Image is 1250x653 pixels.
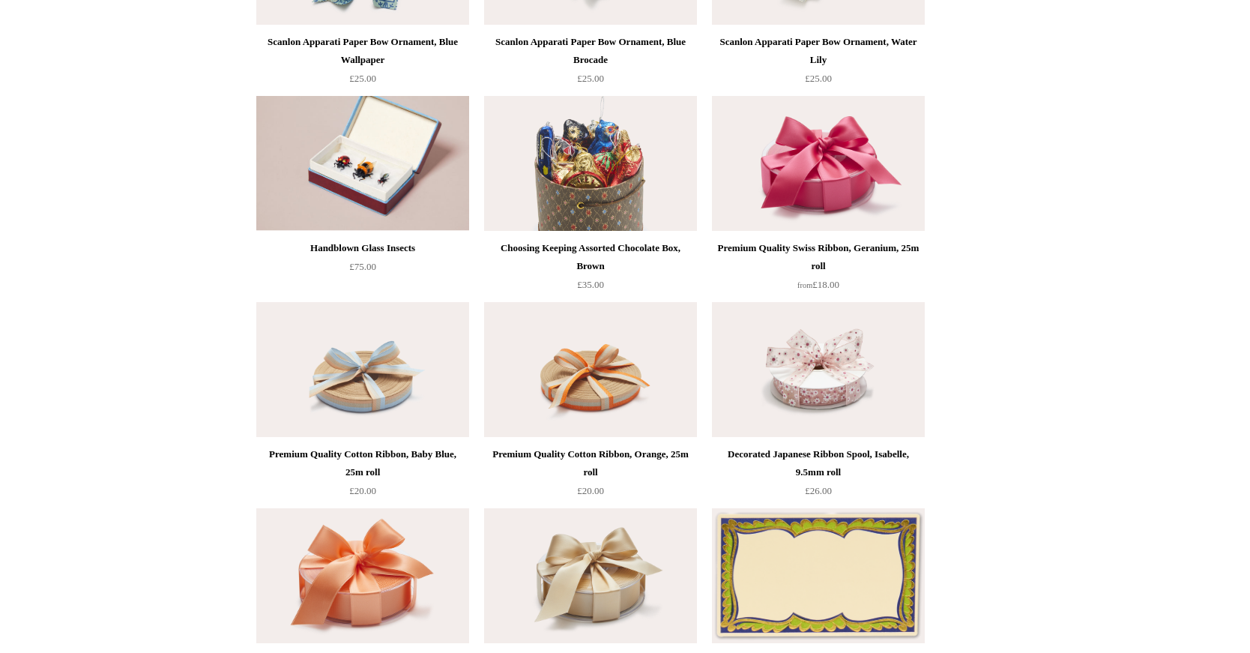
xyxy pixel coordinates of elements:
[484,445,697,507] a: Premium Quality Cotton Ribbon, Orange, 25m roll £20.00
[488,239,693,275] div: Choosing Keeping Assorted Chocolate Box, Brown
[484,508,697,643] a: Premium Quality Swiss Ribbon, Champagne, 25m roll Premium Quality Swiss Ribbon, Champagne, 25m roll
[712,302,925,437] a: Decorated Japanese Ribbon Spool, Isabelle, 9.5mm roll Decorated Japanese Ribbon Spool, Isabelle, ...
[488,445,693,481] div: Premium Quality Cotton Ribbon, Orange, 25m roll
[716,33,921,69] div: Scanlon Apparati Paper Bow Ornament, Water Lily
[484,302,697,437] a: Premium Quality Cotton Ribbon, Orange, 25m roll Premium Quality Cotton Ribbon, Orange, 25m roll
[577,279,604,290] span: £35.00
[797,279,839,290] span: £18.00
[712,33,925,94] a: Scanlon Apparati Paper Bow Ornament, Water Lily £25.00
[712,508,925,643] a: Choosing Keeping Gold Foiled Traditional Decorative Labels Choosing Keeping Gold Foiled Tradition...
[260,445,465,481] div: Premium Quality Cotton Ribbon, Baby Blue, 25m roll
[256,239,469,301] a: Handblown Glass Insects £75.00
[712,239,925,301] a: Premium Quality Swiss Ribbon, Geranium, 25m roll from£18.00
[712,96,925,231] a: Premium Quality Swiss Ribbon, Geranium, 25m roll Premium Quality Swiss Ribbon, Geranium, 25m roll
[805,73,832,84] span: £25.00
[256,508,469,643] a: Premium Quality Swiss Ribbon, Coral, 25m roll Premium Quality Swiss Ribbon, Coral, 25m roll
[256,33,469,94] a: Scanlon Apparati Paper Bow Ornament, Blue Wallpaper £25.00
[484,239,697,301] a: Choosing Keeping Assorted Chocolate Box, Brown £35.00
[712,445,925,507] a: Decorated Japanese Ribbon Spool, Isabelle, 9.5mm roll £26.00
[484,302,697,437] img: Premium Quality Cotton Ribbon, Orange, 25m roll
[484,508,697,643] img: Premium Quality Swiss Ribbon, Champagne, 25m roll
[712,302,925,437] img: Decorated Japanese Ribbon Spool, Isabelle, 9.5mm roll
[349,485,376,496] span: £20.00
[797,281,812,289] span: from
[805,485,832,496] span: £26.00
[349,73,376,84] span: £25.00
[349,261,376,272] span: £75.00
[256,445,469,507] a: Premium Quality Cotton Ribbon, Baby Blue, 25m roll £20.00
[260,239,465,257] div: Handblown Glass Insects
[260,33,465,69] div: Scanlon Apparati Paper Bow Ornament, Blue Wallpaper
[484,96,697,231] img: Choosing Keeping Assorted Chocolate Box, Brown
[712,508,925,643] img: Choosing Keeping Gold Foiled Traditional Decorative Labels
[577,73,604,84] span: £25.00
[256,302,469,437] img: Premium Quality Cotton Ribbon, Baby Blue, 25m roll
[577,485,604,496] span: £20.00
[256,96,469,231] img: Handblown Glass Insects
[488,33,693,69] div: Scanlon Apparati Paper Bow Ornament, Blue Brocade
[256,96,469,231] a: Handblown Glass Insects Handblown Glass Insects
[716,445,921,481] div: Decorated Japanese Ribbon Spool, Isabelle, 9.5mm roll
[712,96,925,231] img: Premium Quality Swiss Ribbon, Geranium, 25m roll
[716,239,921,275] div: Premium Quality Swiss Ribbon, Geranium, 25m roll
[484,96,697,231] a: Choosing Keeping Assorted Chocolate Box, Brown Choosing Keeping Assorted Chocolate Box, Brown
[484,33,697,94] a: Scanlon Apparati Paper Bow Ornament, Blue Brocade £25.00
[256,302,469,437] a: Premium Quality Cotton Ribbon, Baby Blue, 25m roll Premium Quality Cotton Ribbon, Baby Blue, 25m ...
[256,508,469,643] img: Premium Quality Swiss Ribbon, Coral, 25m roll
